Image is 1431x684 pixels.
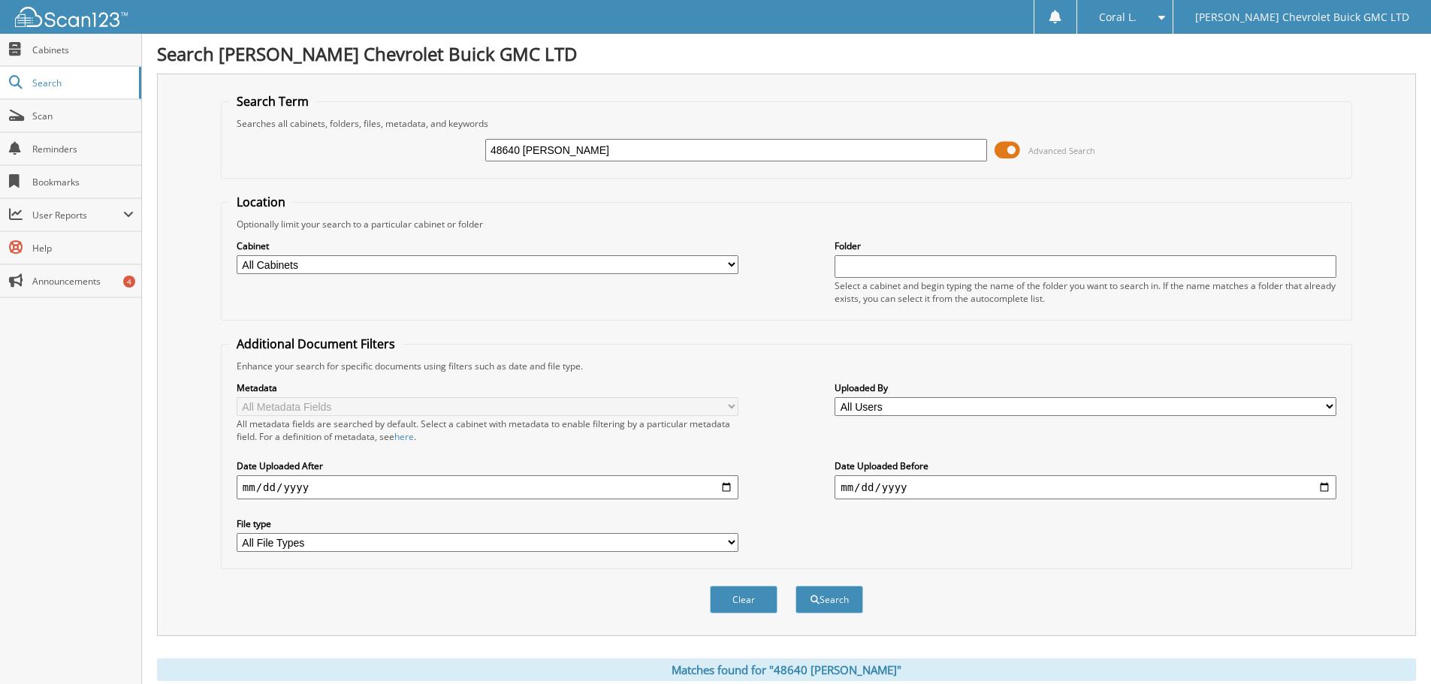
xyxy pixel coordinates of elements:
div: Select a cabinet and begin typing the name of the folder you want to search in. If the name match... [835,279,1336,305]
legend: Additional Document Filters [229,336,403,352]
a: here [394,430,414,443]
input: start [237,475,738,499]
span: Announcements [32,275,134,288]
label: Folder [835,240,1336,252]
span: User Reports [32,209,123,221]
span: Bookmarks [32,176,134,188]
legend: Location [229,194,293,210]
h1: Search [PERSON_NAME] Chevrolet Buick GMC LTD [157,41,1416,66]
legend: Search Term [229,93,316,110]
span: Help [32,242,134,255]
label: Cabinet [237,240,738,252]
span: Reminders [32,143,134,155]
span: [PERSON_NAME] Chevrolet Buick GMC LTD [1195,13,1409,22]
label: File type [237,517,738,530]
span: Search [32,77,131,89]
button: Search [796,586,863,613]
span: Cabinets [32,44,134,56]
div: Searches all cabinets, folders, files, metadata, and keywords [229,117,1344,130]
label: Uploaded By [835,381,1336,394]
span: Scan [32,110,134,122]
div: 4 [123,276,135,288]
div: All metadata fields are searched by default. Select a cabinet with metadata to enable filtering b... [237,417,738,443]
span: Advanced Search [1028,145,1095,156]
div: Matches found for "48640 [PERSON_NAME]" [157,658,1416,681]
div: Enhance your search for specific documents using filters such as date and file type. [229,360,1344,372]
span: Coral L. [1099,13,1137,22]
img: scan123-logo-white.svg [15,7,128,27]
button: Clear [710,586,777,613]
label: Metadata [237,381,738,394]
label: Date Uploaded After [237,460,738,472]
div: Optionally limit your search to a particular cabinet or folder [229,218,1344,231]
label: Date Uploaded Before [835,460,1336,472]
input: end [835,475,1336,499]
